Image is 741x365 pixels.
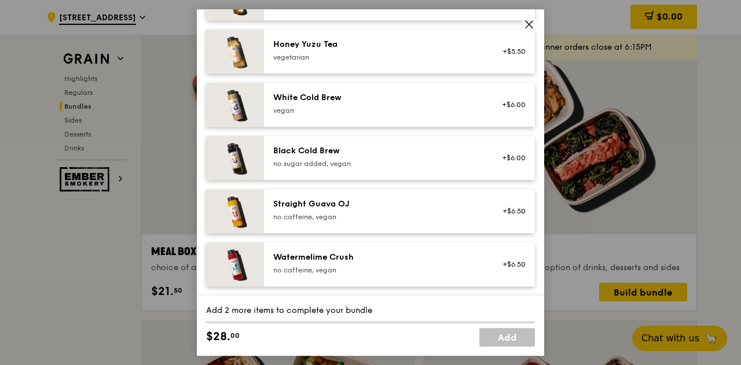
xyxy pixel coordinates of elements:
a: Add [479,328,535,346]
span: $28. [206,328,230,345]
div: +$6.50 [495,207,526,216]
div: Straight Guava OJ [273,198,481,210]
div: +$6.00 [495,100,526,109]
div: +$5.50 [495,47,526,56]
span: 00 [230,331,240,340]
div: no caffeine, vegan [273,266,481,275]
div: vegetarian [273,53,481,62]
img: daily_normal_HORZ-watermelime-crush.jpg [206,242,264,286]
div: +$6.00 [495,153,526,163]
img: daily_normal_HORZ-white-cold-brew.jpg [206,83,264,127]
div: +$6.50 [495,260,526,269]
img: daily_normal_HORZ-straight-guava-OJ.jpg [206,189,264,233]
img: daily_normal_honey-yuzu-tea.jpg [206,30,264,73]
div: Add 2 more items to complete your bundle [206,305,535,316]
div: vegan [273,106,481,115]
div: White Cold Brew [273,92,481,104]
div: no sugar added, vegan [273,159,481,168]
div: Honey Yuzu Tea [273,39,481,50]
img: daily_normal_HORZ-black-cold-brew.jpg [206,136,264,180]
div: no caffeine, vegan [273,212,481,222]
div: Black Cold Brew [273,145,481,157]
div: Watermelime Crush [273,252,481,263]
